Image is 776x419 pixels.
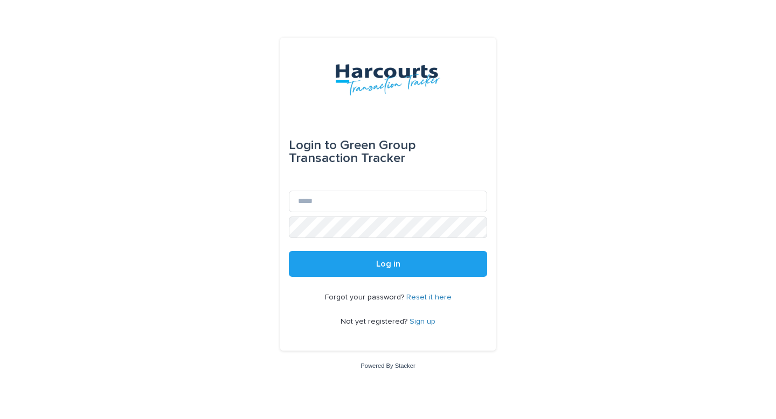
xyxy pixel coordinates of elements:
a: Powered By Stacker [361,362,415,369]
span: Login to [289,139,337,152]
a: Reset it here [406,294,452,301]
div: Green Group Transaction Tracker [289,130,487,173]
button: Log in [289,251,487,277]
img: aRr5UT5PQeWb03tlxx4P [335,64,440,96]
span: Not yet registered? [341,318,410,325]
a: Sign up [410,318,435,325]
span: Forgot your password? [325,294,406,301]
span: Log in [376,260,400,268]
